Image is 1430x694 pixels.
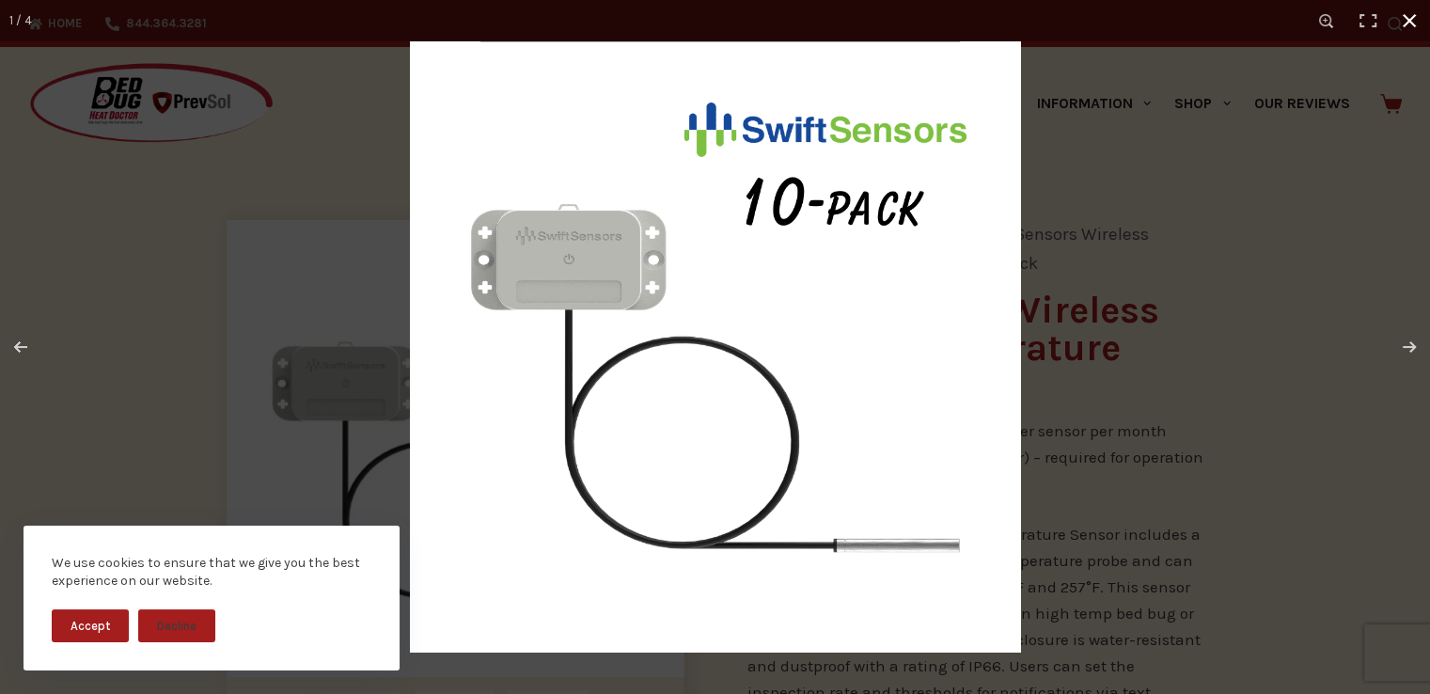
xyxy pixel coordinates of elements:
button: Accept [52,609,129,642]
button: Next (arrow right) [1364,300,1430,394]
img: Swift Sensors temperature monitoring system 10-pack [410,41,1021,653]
button: Open LiveChat chat widget [15,8,71,64]
div: We use cookies to ensure that we give you the best experience on our website. [52,554,371,591]
button: Decline [138,609,215,642]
